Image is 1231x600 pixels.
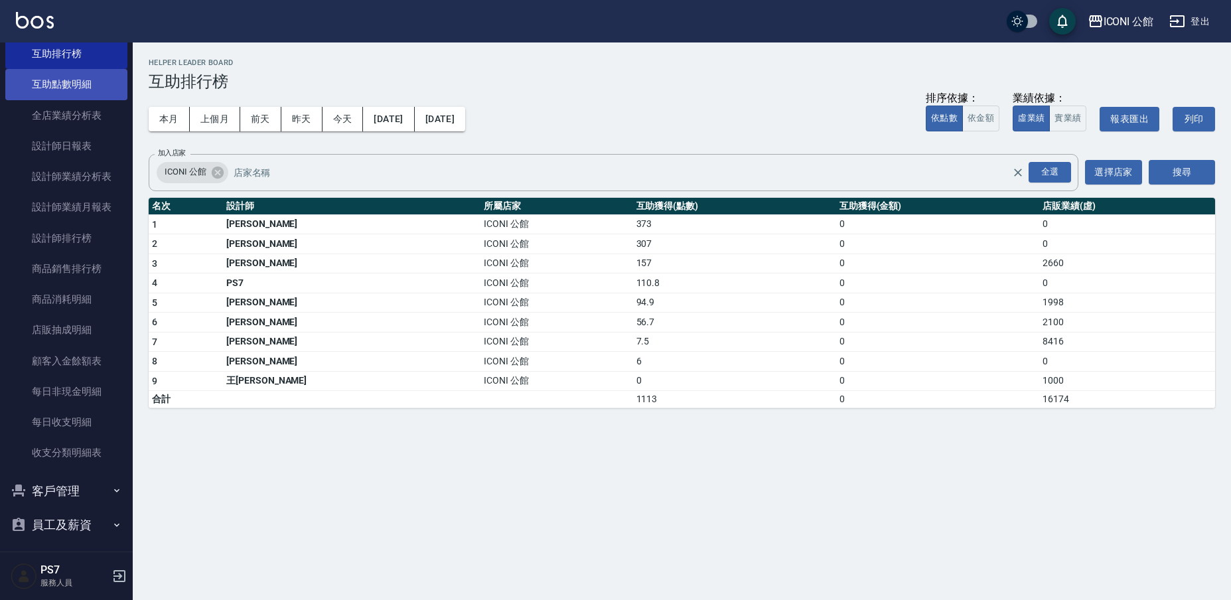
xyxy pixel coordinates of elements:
[480,234,632,254] td: ICONI 公館
[5,284,127,315] a: 商品消耗明細
[230,161,1035,184] input: 店家名稱
[152,317,157,327] span: 6
[223,254,480,273] td: [PERSON_NAME]
[1039,254,1215,273] td: 2660
[633,313,836,333] td: 56.7
[152,297,157,308] span: 5
[363,107,414,131] button: [DATE]
[926,92,999,106] div: 排序依據：
[480,332,632,352] td: ICONI 公館
[633,214,836,234] td: 373
[157,162,228,183] div: ICONI 公館
[152,337,157,347] span: 7
[836,214,1039,234] td: 0
[480,254,632,273] td: ICONI 公館
[836,254,1039,273] td: 0
[223,234,480,254] td: [PERSON_NAME]
[962,106,999,131] button: 依金額
[149,198,223,215] th: 名次
[480,198,632,215] th: 所屬店家
[836,273,1039,293] td: 0
[480,293,632,313] td: ICONI 公館
[1039,214,1215,234] td: 0
[152,376,157,386] span: 9
[926,106,963,131] button: 依點數
[1009,163,1027,182] button: Clear
[633,332,836,352] td: 7.5
[836,332,1039,352] td: 0
[480,371,632,391] td: ICONI 公館
[5,376,127,407] a: 每日非現金明細
[836,391,1039,408] td: 0
[223,332,480,352] td: [PERSON_NAME]
[1049,106,1086,131] button: 實業績
[1013,92,1086,106] div: 業績依據：
[5,38,127,69] a: 互助排行榜
[633,198,836,215] th: 互助獲得(點數)
[5,508,127,542] button: 員工及薪資
[1013,106,1050,131] button: 虛業績
[633,234,836,254] td: 307
[223,198,480,215] th: 設計師
[158,148,186,158] label: 加入店家
[1149,160,1215,185] button: 搜尋
[149,58,1215,67] h2: Helper Leader Board
[223,293,480,313] td: [PERSON_NAME]
[5,223,127,254] a: 設計師排行榜
[240,107,281,131] button: 前天
[152,238,157,249] span: 2
[633,391,836,408] td: 1113
[149,72,1215,91] h3: 互助排行榜
[1039,313,1215,333] td: 2100
[1085,160,1142,185] button: 選擇店家
[836,198,1039,215] th: 互助獲得(金額)
[5,407,127,437] a: 每日收支明細
[223,214,480,234] td: [PERSON_NAME]
[1039,352,1215,372] td: 0
[223,313,480,333] td: [PERSON_NAME]
[480,313,632,333] td: ICONI 公館
[480,352,632,372] td: ICONI 公館
[5,100,127,131] a: 全店業績分析表
[1039,198,1215,215] th: 店販業績(虛)
[152,356,157,366] span: 8
[836,313,1039,333] td: 0
[190,107,240,131] button: 上個月
[633,293,836,313] td: 94.9
[40,577,108,589] p: 服務人員
[480,214,632,234] td: ICONI 公館
[149,107,190,131] button: 本月
[1039,293,1215,313] td: 1998
[1039,273,1215,293] td: 0
[1104,13,1154,30] div: ICONI 公館
[223,352,480,372] td: [PERSON_NAME]
[836,371,1039,391] td: 0
[11,563,37,589] img: Person
[633,254,836,273] td: 157
[1100,107,1159,131] button: 報表匯出
[5,315,127,345] a: 店販抽成明細
[5,131,127,161] a: 設計師日報表
[157,165,214,179] span: ICONI 公館
[5,192,127,222] a: 設計師業績月報表
[223,273,480,293] td: PS7
[480,273,632,293] td: ICONI 公館
[223,371,480,391] td: 王[PERSON_NAME]
[1173,107,1215,131] button: 列印
[836,234,1039,254] td: 0
[633,273,836,293] td: 110.8
[836,352,1039,372] td: 0
[1039,332,1215,352] td: 8416
[152,277,157,288] span: 4
[152,219,157,230] span: 1
[1164,9,1215,34] button: 登出
[1039,234,1215,254] td: 0
[1026,159,1074,185] button: Open
[633,371,836,391] td: 0
[149,198,1215,409] table: a dense table
[5,474,127,508] button: 客戶管理
[1082,8,1159,35] button: ICONI 公館
[5,69,127,100] a: 互助點數明細
[1039,391,1215,408] td: 16174
[149,391,223,408] td: 合計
